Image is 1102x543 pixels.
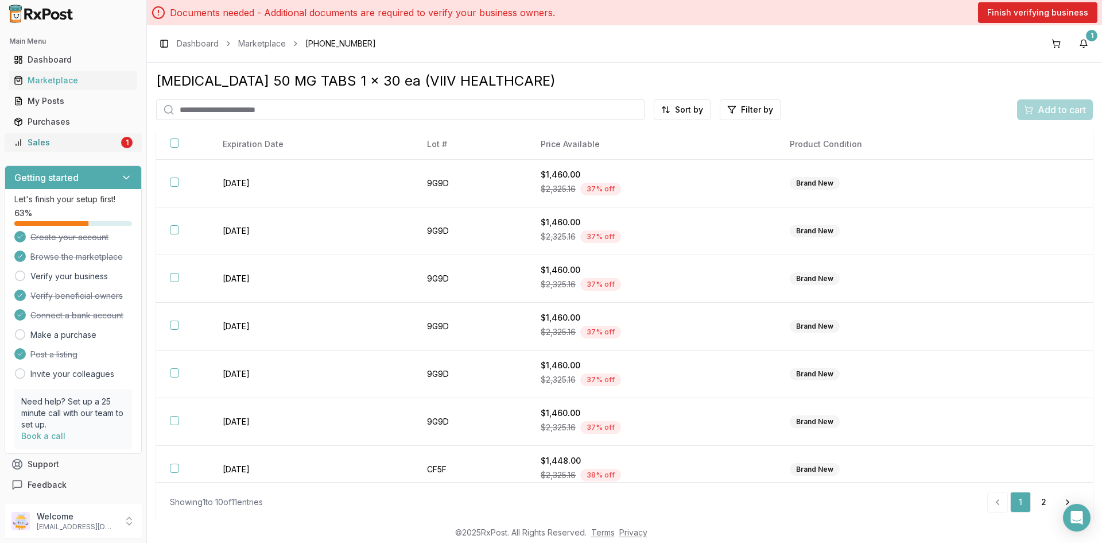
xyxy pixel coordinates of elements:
td: [DATE] [209,398,413,446]
p: [EMAIL_ADDRESS][DOMAIN_NAME] [37,522,117,532]
button: Support [5,454,142,475]
th: Lot # [413,129,527,160]
button: Marketplace [5,71,142,90]
span: $2,325.16 [541,469,576,481]
div: 37 % off [580,183,621,195]
span: [PHONE_NUMBER] [305,38,376,49]
span: Verify beneficial owners [30,290,123,302]
div: 37 % off [580,373,621,386]
div: Brand New [790,368,840,380]
div: 37 % off [580,278,621,291]
div: $1,460.00 [541,169,762,180]
a: Dashboard [177,38,219,49]
div: $1,460.00 [541,360,762,371]
button: 1 [1074,34,1093,53]
a: Marketplace [238,38,286,49]
td: [DATE] [209,351,413,398]
h3: Getting started [14,171,79,184]
td: [DATE] [209,446,413,494]
div: Brand New [790,272,840,285]
a: Make a purchase [30,329,96,341]
button: Finish verifying business [978,2,1097,23]
div: [MEDICAL_DATA] 50 MG TABS 1 x 30 ea (VIIV HEALTHCARE) [156,72,1093,90]
button: My Posts [5,92,142,110]
td: 9G9D [413,207,527,255]
a: Privacy [619,527,647,537]
a: Terms [591,527,615,537]
div: $1,448.00 [541,455,762,467]
button: Feedback [5,475,142,495]
th: Product Condition [776,129,1007,160]
button: Filter by [720,99,781,120]
span: 63 % [14,207,32,219]
a: Verify your business [30,271,108,282]
td: 9G9D [413,398,527,446]
a: Marketplace [9,70,137,91]
a: Dashboard [9,49,137,70]
span: $2,325.16 [541,231,576,242]
a: Purchases [9,111,137,132]
div: Sales [14,137,119,148]
td: [DATE] [209,255,413,303]
a: 2 [1033,492,1054,513]
p: Welcome [37,511,117,522]
div: 37 % off [580,421,621,434]
p: Documents needed - Additional documents are required to verify your business owners. [170,6,555,20]
a: Book a call [21,431,65,441]
div: $1,460.00 [541,312,762,324]
a: 1 [1010,492,1031,513]
span: Post a listing [30,349,77,360]
div: $1,460.00 [541,217,762,228]
td: [DATE] [209,303,413,351]
div: 37 % off [580,230,621,243]
div: Showing 1 to 10 of 11 entries [170,496,263,508]
button: Dashboard [5,51,142,69]
div: Brand New [790,225,840,237]
button: Sort by [654,99,711,120]
img: RxPost Logo [5,5,78,23]
div: Dashboard [14,54,133,66]
span: $2,325.16 [541,326,576,338]
td: 9G9D [413,255,527,303]
div: 37 % off [580,326,621,338]
nav: pagination [987,492,1079,513]
td: CF5F [413,446,527,494]
p: Let's finish your setup first! [14,194,132,205]
div: My Posts [14,95,133,107]
span: Create your account [30,232,108,243]
div: $1,460.00 [541,407,762,419]
nav: breadcrumb [177,38,376,49]
div: Brand New [790,463,840,476]
span: $2,325.16 [541,183,576,195]
td: [DATE] [209,160,413,207]
div: 1 [121,137,133,148]
td: 9G9D [413,303,527,351]
th: Price Available [527,129,776,160]
a: My Posts [9,91,137,111]
td: 9G9D [413,160,527,207]
span: $2,325.16 [541,422,576,433]
div: Brand New [790,177,840,190]
div: $1,460.00 [541,264,762,276]
span: Browse the marketplace [30,251,123,263]
img: User avatar [11,512,30,530]
div: Brand New [790,415,840,428]
a: Sales1 [9,132,137,153]
button: Sales1 [5,133,142,152]
span: $2,325.16 [541,279,576,290]
span: Sort by [675,104,703,115]
div: Purchases [14,116,133,128]
div: 38 % off [580,469,621,482]
div: 1 [1086,30,1097,41]
td: 9G9D [413,351,527,398]
div: Marketplace [14,75,133,86]
a: Go to next page [1056,492,1079,513]
span: Connect a bank account [30,310,123,321]
td: [DATE] [209,207,413,255]
span: Filter by [741,104,773,115]
div: Brand New [790,320,840,333]
h2: Main Menu [9,37,137,46]
div: Open Intercom Messenger [1063,504,1091,532]
p: Need help? Set up a 25 minute call with our team to set up. [21,396,125,430]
